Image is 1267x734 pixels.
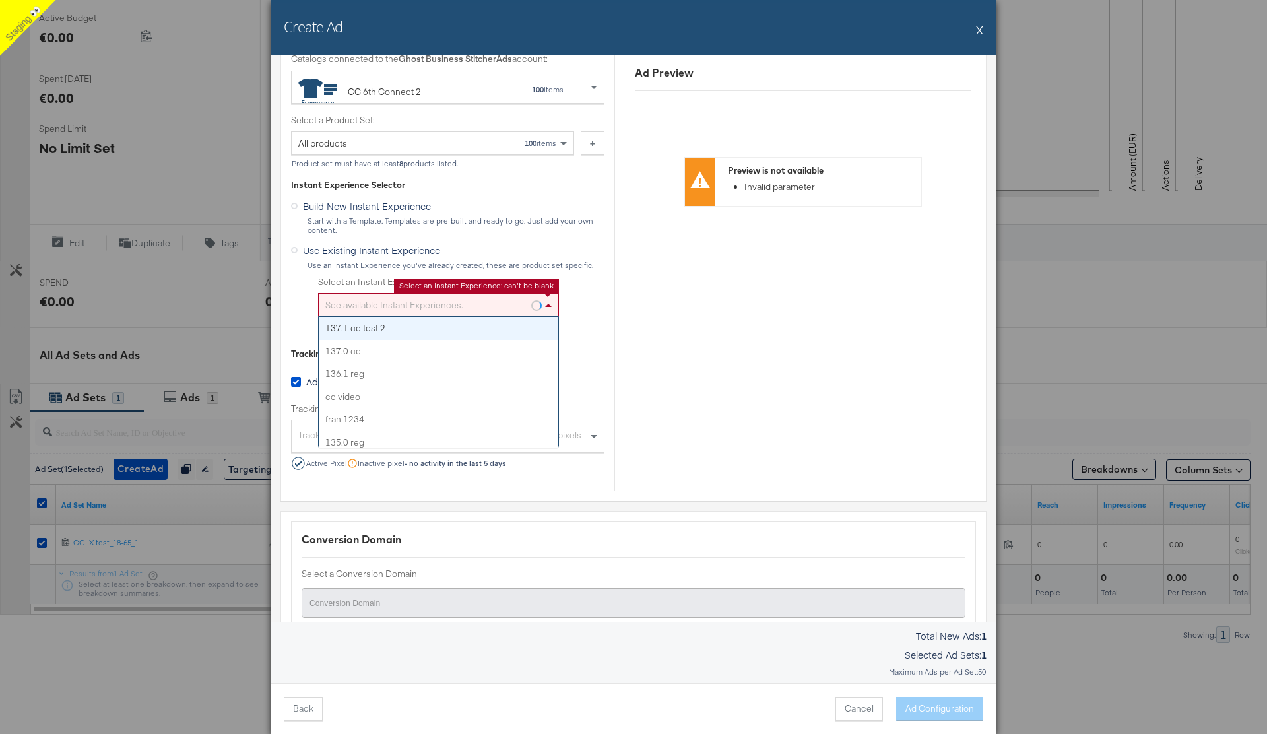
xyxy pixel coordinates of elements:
[291,403,604,415] label: Tracking Pixels:
[284,697,323,721] button: Back
[302,532,965,547] div: Conversion Domain
[405,458,506,468] strong: - no activity in the last 5 days
[307,261,604,270] div: Use an Instant Experience you've already created, these are product set specific.
[976,17,983,43] button: X
[744,181,915,193] li: Invalid parameter
[291,179,405,191] div: Instant Experience Selector
[292,424,604,452] div: Track performance of the ad by specifying one or more tracking pixels
[319,408,558,431] div: fran 1234
[319,340,558,363] div: 137.0 cc
[303,244,440,257] span: Use Existing Instant Experience
[291,159,604,168] div: Product set must have at least products listed.
[306,375,451,388] span: Add my URL tracking parameters
[306,459,347,468] span: Active Pixel
[298,132,347,154] div: All products
[291,53,548,65] span: Catalogs connected to the account:
[302,568,965,580] label: Select a Conversion Domain
[399,281,554,291] li: Select an Instant Experience: can't be blank
[590,137,595,149] strong: +
[291,348,604,360] div: Tracking Options
[532,84,544,94] strong: 100
[358,459,506,468] span: Inactive pixel
[319,317,558,340] div: 137.1 cc test 2
[835,697,883,721] button: Cancel
[981,629,987,642] strong: 1
[319,431,558,454] div: 135.0 reg
[524,139,557,148] div: items
[280,648,987,661] p: Selected Ad Sets:
[635,65,971,81] div: Ad Preview
[481,85,564,94] div: items
[291,114,574,127] label: Select a Product Set:
[581,131,604,155] button: +
[319,362,558,385] div: 136.1 reg
[319,385,558,409] div: cc video
[348,85,421,99] div: CC 6th Connect 2
[307,217,604,235] div: Start with a Template. Templates are pre-built and ready to go. Just add your own content.
[303,199,431,213] span: Build New Instant Experience
[399,53,512,65] strong: Ghost Business StitcherAds
[728,164,915,177] div: Preview is not available
[318,276,604,288] label: Select an Instant Experience:
[981,648,987,661] strong: 1
[319,294,558,316] div: See available Instant Experiences.
[399,158,403,168] strong: 8
[280,667,987,677] div: Maximum Ads per Ad Set: 50
[284,17,342,36] h2: Create Ad
[280,629,987,642] p: Total New Ads:
[525,138,536,148] strong: 100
